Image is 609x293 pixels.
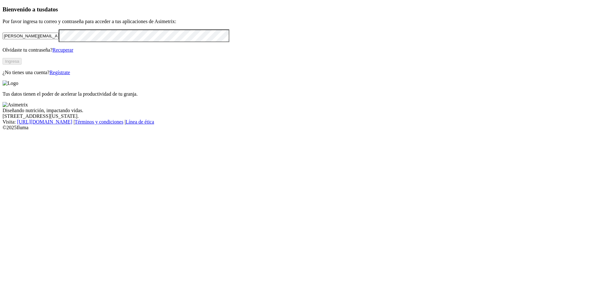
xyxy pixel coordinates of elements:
img: Logo [3,80,18,86]
a: Línea de ética [126,119,154,124]
p: ¿No tienes una cuenta? [3,70,606,75]
div: Visita : | | [3,119,606,125]
div: [STREET_ADDRESS][US_STATE]. [3,113,606,119]
input: Tu correo [3,33,59,39]
a: [URL][DOMAIN_NAME] [17,119,72,124]
a: Recuperar [52,47,73,53]
p: Olvidaste tu contraseña? [3,47,606,53]
a: Términos y condiciones [75,119,123,124]
button: Ingresa [3,58,22,65]
h3: Bienvenido a tus [3,6,606,13]
div: Diseñando nutrición, impactando vidas. [3,108,606,113]
p: Por favor ingresa tu correo y contraseña para acceder a tus aplicaciones de Asimetrix: [3,19,606,24]
p: Tus datos tienen el poder de acelerar la productividad de tu granja. [3,91,606,97]
span: datos [44,6,58,13]
img: Asimetrix [3,102,28,108]
div: © 2025 Iluma [3,125,606,131]
a: Regístrate [49,70,70,75]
